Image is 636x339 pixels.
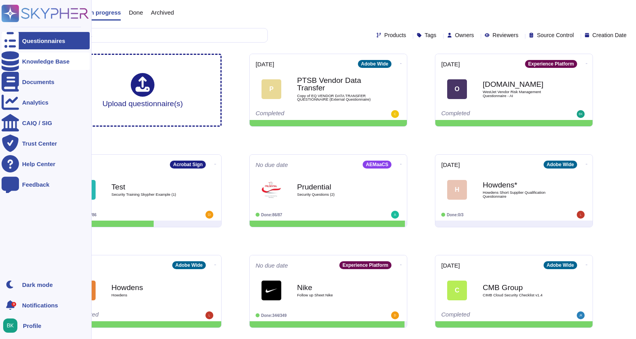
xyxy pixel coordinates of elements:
[493,32,518,38] span: Reviewers
[537,32,574,38] span: Source Control
[391,311,399,319] img: user
[22,120,52,126] div: CAIQ / SIG
[391,110,399,118] img: user
[2,32,90,49] a: Questionnaires
[577,211,585,219] img: user
[22,182,49,187] div: Feedback
[22,58,70,64] div: Knowledge Base
[262,281,281,300] img: Logo
[455,32,474,38] span: Owners
[544,161,577,169] div: Adobe Wide
[102,73,183,107] div: Upload questionnaire(s)
[22,79,55,85] div: Documents
[2,52,90,70] a: Knowledge Base
[22,38,65,44] div: Questionnaires
[151,9,174,15] span: Archived
[111,284,190,291] b: Howdens
[256,162,288,168] span: No due date
[2,135,90,152] a: Trust Center
[88,9,121,15] span: In progress
[391,211,399,219] img: user
[22,282,53,288] div: Dark mode
[70,311,167,319] div: Completed
[262,180,281,200] img: Logo
[256,110,352,118] div: Completed
[11,302,16,307] div: 3
[297,284,376,291] b: Nike
[205,311,213,319] img: user
[297,293,376,297] span: Follow up Sheet Nike
[358,60,391,68] div: Adobe Wide
[129,9,143,15] span: Done
[593,32,627,38] span: Creation Date
[111,293,190,297] span: Howdens
[31,28,267,42] input: Search by keywords
[483,293,562,297] span: CIMB Cloud Security Checklist v1.4
[297,94,376,101] span: Copy of EQ VENDOR DATA TRANSFER QUESTIONNAIRE (External Questionnaire)
[441,262,460,268] span: [DATE]
[544,261,577,269] div: Adobe Wide
[2,176,90,193] a: Feedback
[111,193,190,197] span: Security Training Skypher Example (1)
[441,110,538,118] div: Completed
[2,155,90,172] a: Help Center
[256,262,288,268] span: No due date
[447,79,467,99] div: O
[441,61,460,67] span: [DATE]
[261,213,282,217] span: Done: 86/87
[297,193,376,197] span: Security Questions (2)
[297,77,376,92] b: PTSB Vendor Data Transfer
[23,323,41,329] span: Profile
[447,281,467,300] div: C
[256,61,274,67] span: [DATE]
[441,162,460,168] span: [DATE]
[3,318,17,333] img: user
[525,60,577,68] div: Experience Platform
[262,79,281,99] div: P
[205,211,213,219] img: user
[577,110,585,118] img: user
[483,191,562,198] span: Howdens Short Supplier Qualification Questionnaire
[111,183,190,191] b: Test
[22,99,49,105] div: Analytics
[22,302,58,308] span: Notifications
[483,181,562,189] b: Howdens*
[297,183,376,191] b: Prudential
[425,32,437,38] span: Tags
[339,261,391,269] div: Experience Platform
[170,161,206,169] div: Acrobat Sign
[483,81,562,88] b: [DOMAIN_NAME]
[447,213,463,217] span: Done: 0/3
[172,261,206,269] div: Adobe Wide
[2,94,90,111] a: Analytics
[22,140,57,146] div: Trust Center
[2,114,90,131] a: CAIQ / SIG
[261,313,287,318] span: Done: 344/349
[2,73,90,90] a: Documents
[441,311,538,319] div: Completed
[483,284,562,291] b: CMB Group
[363,161,391,169] div: AEMaaCS
[384,32,406,38] span: Products
[2,317,23,334] button: user
[447,180,467,200] div: H
[577,311,585,319] img: user
[483,90,562,97] span: WestJet Vendor Risk Management Questionnaire - AI
[22,161,55,167] div: Help Center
